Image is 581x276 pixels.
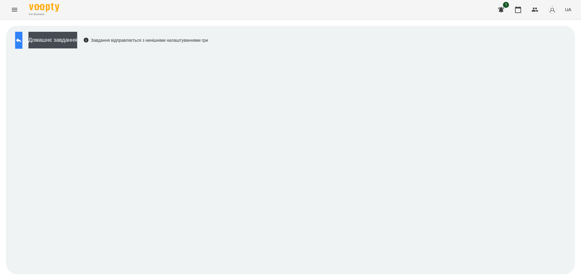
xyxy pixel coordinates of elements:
[83,37,208,43] div: Завдання відправляється з нинішніми налаштуваннями гри
[563,4,574,15] button: UA
[565,6,571,13] span: UA
[28,32,77,48] button: Домашнє завдання
[548,5,556,14] img: avatar_s.png
[29,12,59,16] span: For Business
[503,2,509,8] span: 1
[7,2,22,17] button: Menu
[29,3,59,12] img: Voopty Logo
